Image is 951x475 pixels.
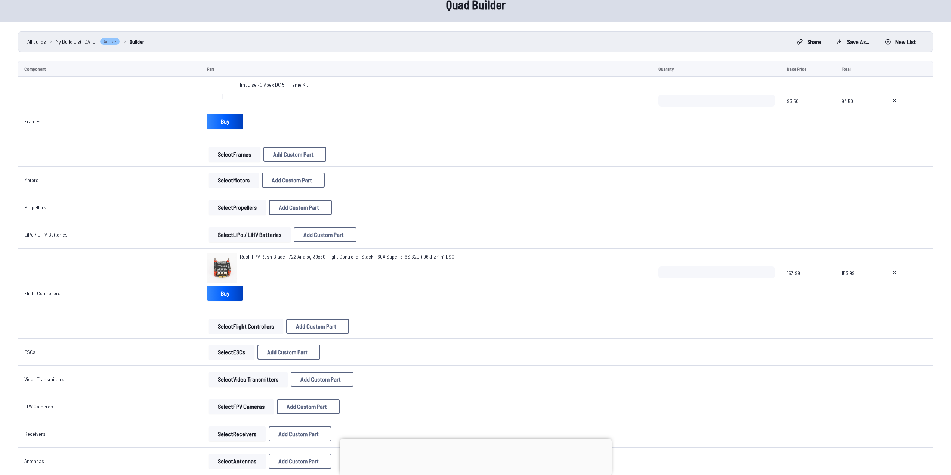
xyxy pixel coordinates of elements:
a: LiPo / LiHV Batteries [24,231,68,238]
span: Add Custom Part [296,323,336,329]
span: Add Custom Part [273,151,314,157]
td: Component [18,61,201,77]
td: Part [201,61,652,77]
a: FPV Cameras [24,403,53,410]
a: SelectFrames [207,147,262,162]
span: Add Custom Part [279,204,319,210]
a: Builder [130,38,144,46]
a: Receivers [24,431,46,437]
button: SelectAntennas [209,454,266,469]
span: 93.50 [842,95,873,130]
button: Add Custom Part [294,227,356,242]
button: Add Custom Part [286,319,349,334]
a: Video Transmitters [24,376,64,382]
span: Add Custom Part [272,177,312,183]
span: I [221,92,223,100]
a: Antennas [24,458,44,464]
span: Add Custom Part [267,349,308,355]
a: SelectVideo Transmitters [207,372,289,387]
a: SelectPropellers [207,200,268,215]
a: My Build List [DATE]Active [56,38,120,46]
iframe: Advertisement [340,439,612,473]
a: Motors [24,177,38,183]
button: Add Custom Part [291,372,353,387]
a: Buy [207,286,243,301]
button: SelectESCs [209,345,254,360]
a: Frames [24,118,41,124]
span: Add Custom Part [278,458,319,464]
button: SelectReceivers [209,426,266,441]
td: Total [836,61,879,77]
span: 93.50 [787,95,830,130]
button: Add Custom Part [262,173,325,188]
a: SelectFPV Cameras [207,399,275,414]
span: ImpulseRC Apex DC 5" Frame Kit [240,81,308,88]
a: Rush FPV Rush Blade F722 Analog 30x30 Flight Controller Stack - 60A Super 3-6S 32Bit 96kHz 4in1 ESC [240,253,454,260]
a: All builds [27,38,46,46]
a: SelectESCs [207,345,256,360]
a: SelectFlight Controllers [207,319,285,334]
span: Add Custom Part [287,404,327,410]
button: SelectFlight Controllers [209,319,283,334]
span: Add Custom Part [303,232,344,238]
button: SelectFrames [209,147,260,162]
a: SelectLiPo / LiHV Batteries [207,227,292,242]
button: Save as... [830,36,876,48]
button: SelectPropellers [209,200,266,215]
button: New List [879,36,922,48]
button: SelectMotors [209,173,259,188]
a: ESCs [24,349,35,355]
span: My Build List [DATE] [56,38,97,46]
span: Add Custom Part [278,431,319,437]
button: Add Custom Part [269,454,331,469]
a: ImpulseRC Apex DC 5" Frame Kit [240,81,308,89]
a: Flight Controllers [24,290,61,296]
a: Propellers [24,204,46,210]
a: SelectMotors [207,173,260,188]
img: image [207,253,237,283]
a: SelectReceivers [207,426,267,441]
button: SelectVideo Transmitters [209,372,288,387]
button: Add Custom Part [269,200,332,215]
span: 153.99 [787,266,830,302]
span: 153.99 [842,266,873,302]
a: SelectAntennas [207,454,267,469]
button: Add Custom Part [277,399,340,414]
span: Add Custom Part [300,376,341,382]
td: Base Price [781,61,836,77]
span: Active [100,38,120,45]
button: Add Custom Part [257,345,320,360]
td: Quantity [652,61,781,77]
a: Buy [207,114,243,129]
button: SelectLiPo / LiHV Batteries [209,227,291,242]
button: Add Custom Part [269,426,331,441]
button: SelectFPV Cameras [209,399,274,414]
button: Add Custom Part [263,147,326,162]
button: Share [790,36,827,48]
